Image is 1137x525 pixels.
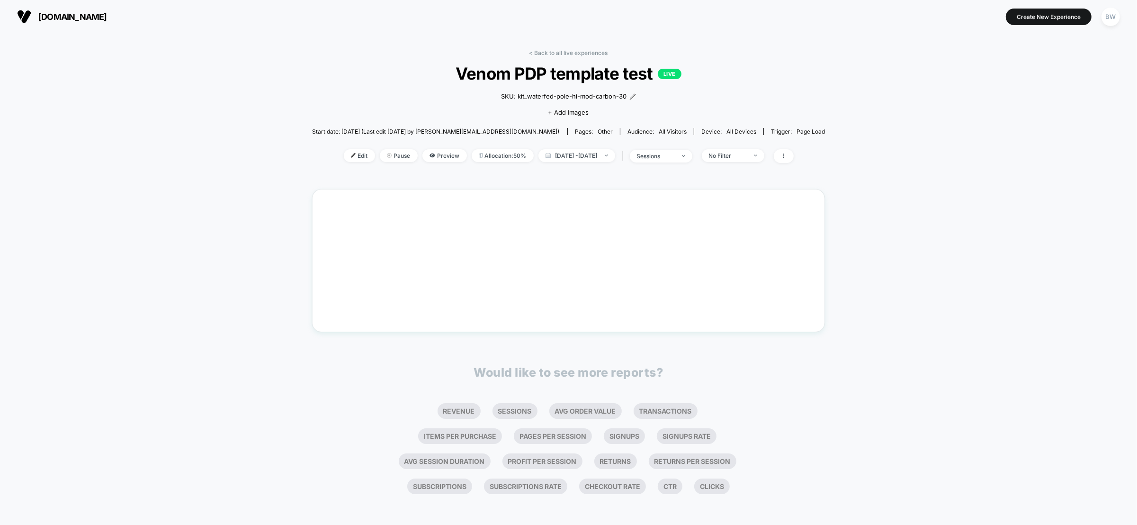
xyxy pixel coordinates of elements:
img: end [605,154,608,156]
span: Preview [422,149,467,162]
img: end [387,153,392,158]
img: end [754,154,757,156]
span: Device: [694,128,763,135]
li: Returns [594,453,637,469]
span: + Add Images [548,109,589,116]
span: Edit [344,149,375,162]
span: Pause [380,149,418,162]
li: Returns Per Session [649,453,736,469]
span: [DOMAIN_NAME] [38,12,107,22]
span: Allocation: 50% [472,149,534,162]
img: Visually logo [17,9,31,24]
li: Revenue [438,403,481,419]
li: Subscriptions [407,479,472,494]
div: Trigger: [771,128,825,135]
span: Page Load [797,128,825,135]
span: All Visitors [659,128,687,135]
div: BW [1101,8,1120,26]
span: [DATE] - [DATE] [538,149,615,162]
li: Checkout Rate [579,479,646,494]
span: SKU: kit_waterfed-pole-hi-mod-carbon-30 [501,92,627,101]
div: Audience: [627,128,687,135]
span: Venom PDP template test [338,63,799,83]
li: Sessions [492,403,537,419]
img: end [682,155,685,157]
li: Avg Session Duration [399,453,491,469]
li: Profit Per Session [502,453,582,469]
button: BW [1099,7,1123,27]
div: No Filter [709,152,747,159]
li: Transactions [634,403,698,419]
p: Would like to see more reports? [474,365,663,380]
span: | [620,149,630,163]
img: rebalance [479,153,483,158]
li: Subscriptions Rate [484,479,567,494]
div: sessions [637,153,675,160]
button: [DOMAIN_NAME] [14,9,110,24]
div: Pages: [575,128,613,135]
span: all devices [726,128,756,135]
li: Clicks [694,479,730,494]
img: edit [351,153,356,158]
p: LIVE [658,69,681,79]
img: calendar [546,153,551,158]
span: other [598,128,613,135]
li: Ctr [658,479,682,494]
li: Pages Per Session [514,428,592,444]
li: Signups Rate [657,428,716,444]
li: Signups [604,428,645,444]
button: Create New Experience [1006,9,1092,25]
a: < Back to all live experiences [529,49,608,56]
span: Start date: [DATE] (Last edit [DATE] by [PERSON_NAME][EMAIL_ADDRESS][DOMAIN_NAME]) [312,128,559,135]
li: Items Per Purchase [418,428,502,444]
li: Avg Order Value [549,403,622,419]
